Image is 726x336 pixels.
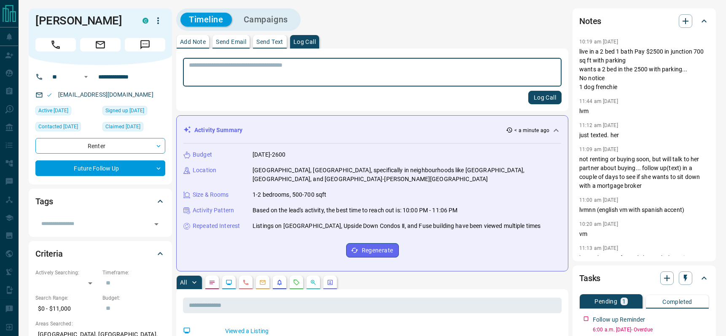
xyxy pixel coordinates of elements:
[579,268,709,288] div: Tasks
[622,298,626,304] p: 1
[579,14,601,28] h2: Notes
[579,98,618,104] p: 11:44 am [DATE]
[253,166,561,184] p: [GEOGRAPHIC_DATA], [GEOGRAPHIC_DATA], specifically in neighbourhoods like [GEOGRAPHIC_DATA], [GEO...
[102,106,165,118] div: Thu Mar 09 2023
[35,14,130,27] h1: [PERSON_NAME]
[105,106,144,115] span: Signed up [DATE]
[253,150,285,159] p: [DATE]-2600
[38,122,78,131] span: Contacted [DATE]
[193,190,229,199] p: Size & Rooms
[253,190,326,199] p: 1-2 bedrooms, 500-700 sqft
[193,166,216,175] p: Location
[35,269,98,276] p: Actively Searching:
[180,39,206,45] p: Add Note
[102,294,165,302] p: Budget:
[35,38,76,51] span: Call
[579,230,709,238] p: vm
[193,150,212,159] p: Budget
[579,155,709,190] p: not renting or buying soon, but will talk to her partner about buying... follow up(text) in a cou...
[593,315,645,324] p: Follow up Reminder
[180,13,232,27] button: Timeline
[81,72,91,82] button: Open
[579,11,709,31] div: Notes
[183,122,561,138] div: Activity Summary< a minute ago
[35,122,98,134] div: Wed Mar 15 2023
[125,38,165,51] span: Message
[46,92,52,98] svg: Email Valid
[225,327,558,336] p: Viewed a Listing
[35,294,98,302] p: Search Range:
[593,326,709,333] p: 6:00 a.m. [DATE] - Overdue
[310,279,317,286] svg: Opportunities
[594,298,617,304] p: Pending
[193,222,240,230] p: Repeated Interest
[58,91,153,98] a: [EMAIL_ADDRESS][DOMAIN_NAME]
[259,279,266,286] svg: Emails
[579,254,709,271] p: he works at U of T and she works by Union 2200 anytime.
[579,197,618,203] p: 11:00 am [DATE]
[276,279,283,286] svg: Listing Alerts
[216,39,246,45] p: Send Email
[209,279,215,286] svg: Notes
[193,206,234,215] p: Activity Pattern
[180,279,187,285] p: All
[242,279,249,286] svg: Calls
[35,138,165,154] div: Renter
[35,106,98,118] div: Fri Aug 01 2025
[35,247,63,260] h2: Criteria
[35,160,165,176] div: Future Follow Up
[579,206,709,214] p: lvmnn (english vm with spanish accent)
[293,279,300,286] svg: Requests
[38,106,68,115] span: Active [DATE]
[327,279,333,286] svg: Agent Actions
[579,39,618,45] p: 10:19 am [DATE]
[579,47,709,92] p: live in a 2 bed 1 bath Pay $2500 in junction 700 sq ft with parking wants a 2 bed in the 2500 wit...
[102,269,165,276] p: Timeframe:
[528,91,562,104] button: Log Call
[662,299,692,305] p: Completed
[579,221,618,227] p: 10:20 am [DATE]
[579,245,618,251] p: 11:13 am [DATE]
[151,218,162,230] button: Open
[514,127,549,134] p: < a minute ago
[35,191,165,211] div: Tags
[105,122,140,131] span: Claimed [DATE]
[253,206,458,215] p: Based on the lead's activity, the best time to reach out is: 10:00 PM - 11:06 PM
[35,244,165,264] div: Criteria
[143,18,148,24] div: condos.ca
[579,146,618,152] p: 11:09 am [DATE]
[194,126,242,135] p: Activity Summary
[579,107,709,116] p: lvm
[35,302,98,316] p: $0 - $11,000
[80,38,121,51] span: Email
[102,122,165,134] div: Thu Mar 09 2023
[226,279,232,286] svg: Lead Browsing Activity
[35,320,165,328] p: Areas Searched:
[579,131,709,140] p: just texted. her
[256,39,283,45] p: Send Text
[235,13,296,27] button: Campaigns
[293,39,316,45] p: Log Call
[35,195,53,208] h2: Tags
[253,222,540,230] p: Listings on [GEOGRAPHIC_DATA], Upside Down Condos Ⅱ, and Fuse building have been viewed multiple ...
[346,243,399,257] button: Regenerate
[579,122,618,128] p: 11:12 am [DATE]
[579,271,600,285] h2: Tasks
